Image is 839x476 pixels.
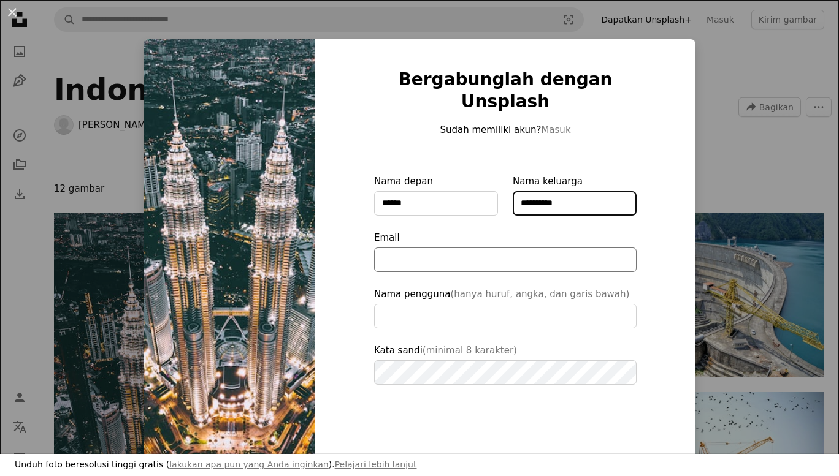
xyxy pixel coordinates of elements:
[374,287,637,328] label: Nama pengguna
[423,345,517,356] span: (minimal 8 karakter)
[374,343,637,385] label: Kata sandi
[374,69,637,113] h1: Bergabunglah dengan Unsplash
[374,230,637,272] label: Email
[374,174,498,216] label: Nama depan
[374,247,637,272] input: Email
[513,174,637,216] label: Nama keluarga
[335,459,417,469] a: Pelajari lebih lanjut
[374,360,637,385] input: Kata sandi(minimal 8 karakter)
[541,123,570,137] button: Masuk
[374,191,498,216] input: Nama depan
[15,459,416,471] h3: Unduh foto beresolusi tinggi gratis ( ).
[513,191,637,216] input: Nama keluarga
[169,459,329,469] a: lakukan apa pun yang Anda inginkan
[451,289,630,300] span: (hanya huruf, angka, dan garis bawah)
[374,123,637,137] p: Sudah memiliki akun?
[374,304,637,328] input: Nama pengguna(hanya huruf, angka, dan garis bawah)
